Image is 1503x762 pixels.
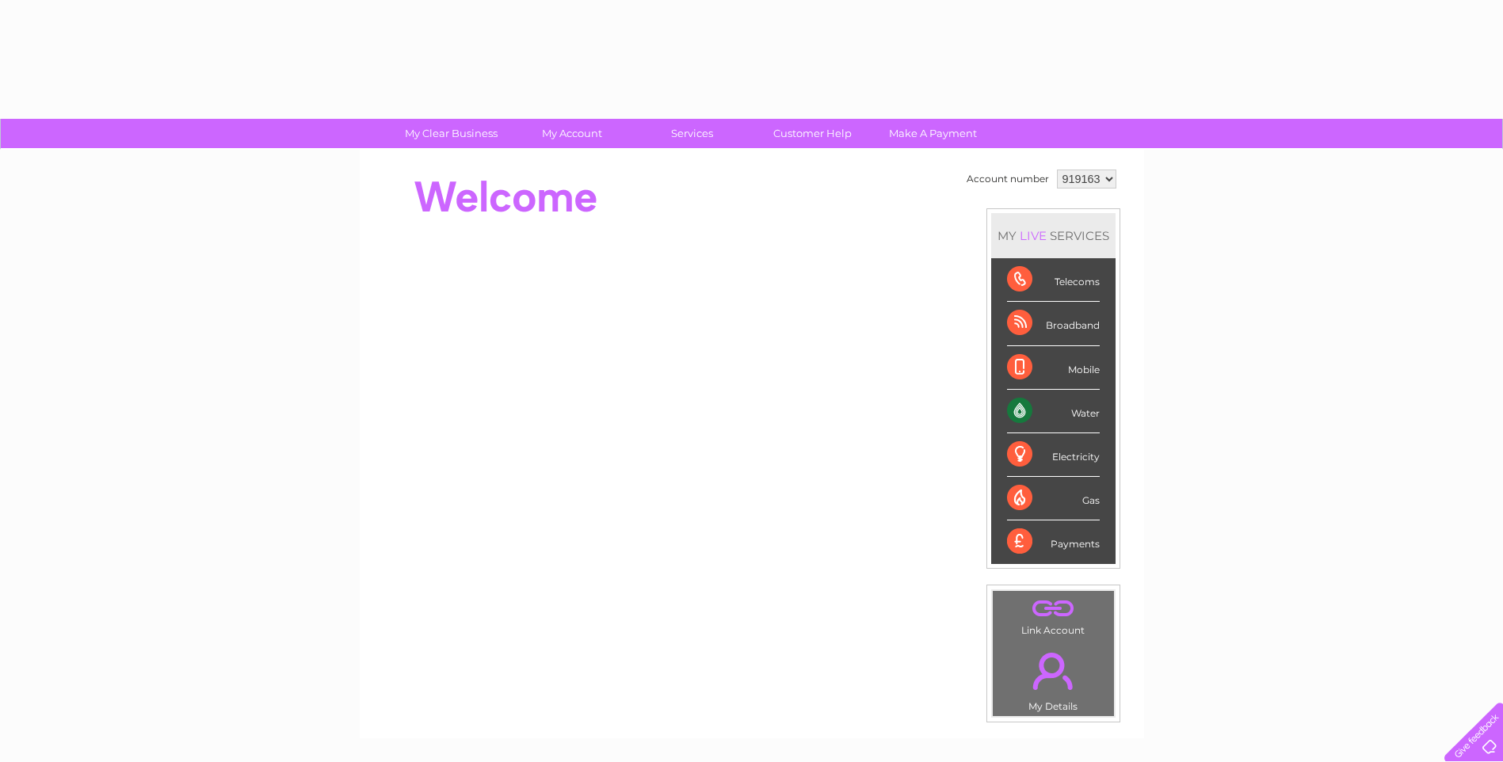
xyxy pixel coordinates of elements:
a: My Account [506,119,637,148]
div: MY SERVICES [991,213,1116,258]
div: Payments [1007,520,1100,563]
a: Services [627,119,757,148]
td: Link Account [992,590,1115,640]
div: Telecoms [1007,258,1100,302]
div: Gas [1007,477,1100,520]
a: My Clear Business [386,119,517,148]
a: Customer Help [747,119,878,148]
div: Electricity [1007,433,1100,477]
a: . [997,643,1110,699]
a: Make A Payment [868,119,998,148]
div: Broadband [1007,302,1100,345]
td: My Details [992,639,1115,717]
td: Account number [963,166,1053,192]
div: Mobile [1007,346,1100,390]
div: LIVE [1017,228,1050,243]
div: Water [1007,390,1100,433]
a: . [997,595,1110,623]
